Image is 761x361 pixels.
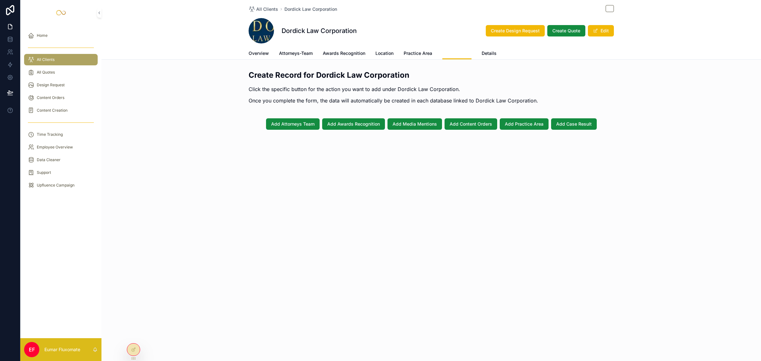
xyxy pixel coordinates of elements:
span: Content Orders [37,95,64,100]
span: Add Attorneys Team [271,121,315,127]
a: Employee Overview [24,141,98,153]
div: scrollable content [20,25,101,199]
span: Update Client [442,50,472,56]
a: Awards Recognition [323,48,365,60]
span: Add Case Result [556,121,592,127]
span: Upfluence Campaign [37,183,75,188]
a: Home [24,30,98,41]
span: Data Cleaner [37,157,61,162]
span: Awards Recognition [323,50,365,56]
span: Overview [249,50,269,56]
button: Edit [588,25,614,36]
span: Attorneys-Team [279,50,313,56]
a: All Quotes [24,67,98,78]
a: Update Client [442,48,472,60]
span: Employee Overview [37,145,73,150]
button: Add Attorneys Team [266,118,320,130]
button: Add Case Result [551,118,597,130]
a: Design Request [24,79,98,91]
span: Add Content Orders [450,121,492,127]
span: EF [29,346,35,353]
span: Add Media Mentions [393,121,437,127]
button: Add Media Mentions [387,118,442,130]
a: Overview [249,48,269,60]
button: Add Content Orders [445,118,497,130]
a: Details [482,48,497,60]
p: Eumar Fluxomate [44,346,80,353]
a: Time Tracking [24,129,98,140]
span: Create Design Request [491,28,540,34]
button: Create Design Request [486,25,545,36]
span: All Quotes [37,70,55,75]
span: Add Practice Area [505,121,543,127]
a: Upfluence Campaign [24,180,98,191]
a: Dordick Law Corporation [284,6,337,12]
a: Practice Area [404,48,432,60]
p: Click the specific button for the action you want to add under Dordick Law Corporation. [249,85,538,93]
span: Practice Area [404,50,432,56]
a: All Clients [249,6,278,12]
a: All Clients [24,54,98,65]
img: App logo [56,8,66,18]
h2: Create Record for Dordick Law Corporation [249,70,538,80]
button: Add Practice Area [500,118,549,130]
span: All Clients [37,57,55,62]
span: Time Tracking [37,132,63,137]
a: Content Orders [24,92,98,103]
span: Details [482,50,497,56]
a: Attorneys-Team [279,48,313,60]
button: Add Awards Recognition [322,118,385,130]
span: Home [37,33,48,38]
span: Add Awards Recognition [327,121,380,127]
button: Create Quote [547,25,585,36]
a: Location [375,48,394,60]
a: Data Cleaner [24,154,98,166]
a: Support [24,167,98,178]
span: Design Request [37,82,65,88]
a: Content Creation [24,105,98,116]
span: Content Creation [37,108,68,113]
p: Once you complete the form, the data will automatically be created in each database linked to Dor... [249,97,538,104]
span: Create Quote [552,28,580,34]
span: All Clients [256,6,278,12]
span: Location [375,50,394,56]
span: Support [37,170,51,175]
h1: Dordick Law Corporation [282,26,357,35]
